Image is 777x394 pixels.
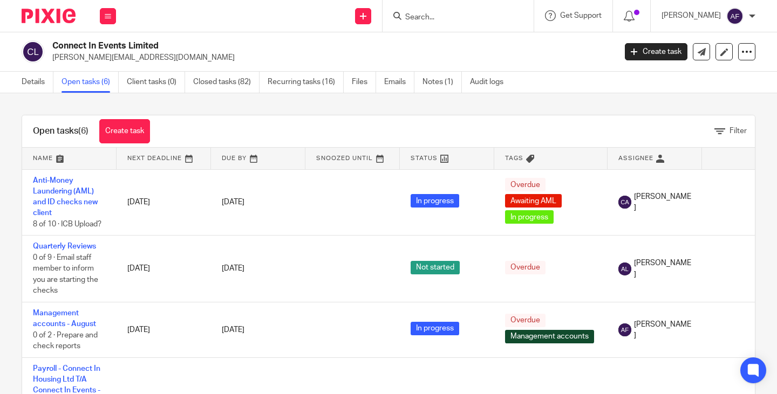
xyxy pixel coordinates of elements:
span: [PERSON_NAME] [634,191,691,213]
span: Not started [411,261,460,274]
span: Status [411,155,438,161]
img: svg%3E [618,323,631,336]
img: svg%3E [22,40,44,63]
span: Tags [505,155,523,161]
a: Client tasks (0) [127,72,185,93]
a: Files [352,72,376,93]
a: Emails [384,72,414,93]
span: Overdue [505,261,546,274]
p: [PERSON_NAME][EMAIL_ADDRESS][DOMAIN_NAME] [52,52,609,63]
span: 0 of 2 · Prepare and check reports [33,331,98,350]
span: In progress [411,194,459,208]
span: Get Support [560,12,602,19]
span: Management accounts [505,330,594,343]
span: Awaiting AML [505,194,562,208]
span: Overdue [505,314,546,327]
a: Details [22,72,53,93]
p: [PERSON_NAME] [662,10,721,21]
img: svg%3E [726,8,744,25]
h1: Open tasks [33,126,88,137]
span: [DATE] [222,326,244,334]
span: 0 of 9 · Email staff member to inform you are starting the checks [33,254,98,295]
span: In progress [411,322,459,335]
span: 8 of 10 · ICB Upload? [33,220,101,228]
td: [DATE] [117,169,211,236]
a: Create task [625,43,687,60]
a: Anti-Money Laundering (AML) and ID checks new client [33,177,98,217]
input: Search [404,13,501,23]
td: [DATE] [117,236,211,302]
td: [DATE] [117,302,211,357]
span: (6) [78,127,88,135]
img: svg%3E [618,196,631,209]
a: Management accounts - August [33,309,96,328]
a: Audit logs [470,72,512,93]
span: In progress [505,210,554,224]
a: Open tasks (6) [62,72,119,93]
img: Pixie [22,9,76,23]
h2: Connect In Events Limited [52,40,497,52]
a: Create task [99,119,150,143]
a: Closed tasks (82) [193,72,260,93]
a: Notes (1) [422,72,462,93]
a: Recurring tasks (16) [268,72,344,93]
span: [DATE] [222,198,244,206]
span: Filter [730,127,747,135]
a: Quarterly Reviews [33,243,96,250]
span: [PERSON_NAME] [634,258,691,280]
span: [DATE] [222,265,244,273]
span: Snoozed Until [316,155,373,161]
span: Overdue [505,178,546,191]
span: [PERSON_NAME] [634,319,691,341]
img: svg%3E [618,262,631,275]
